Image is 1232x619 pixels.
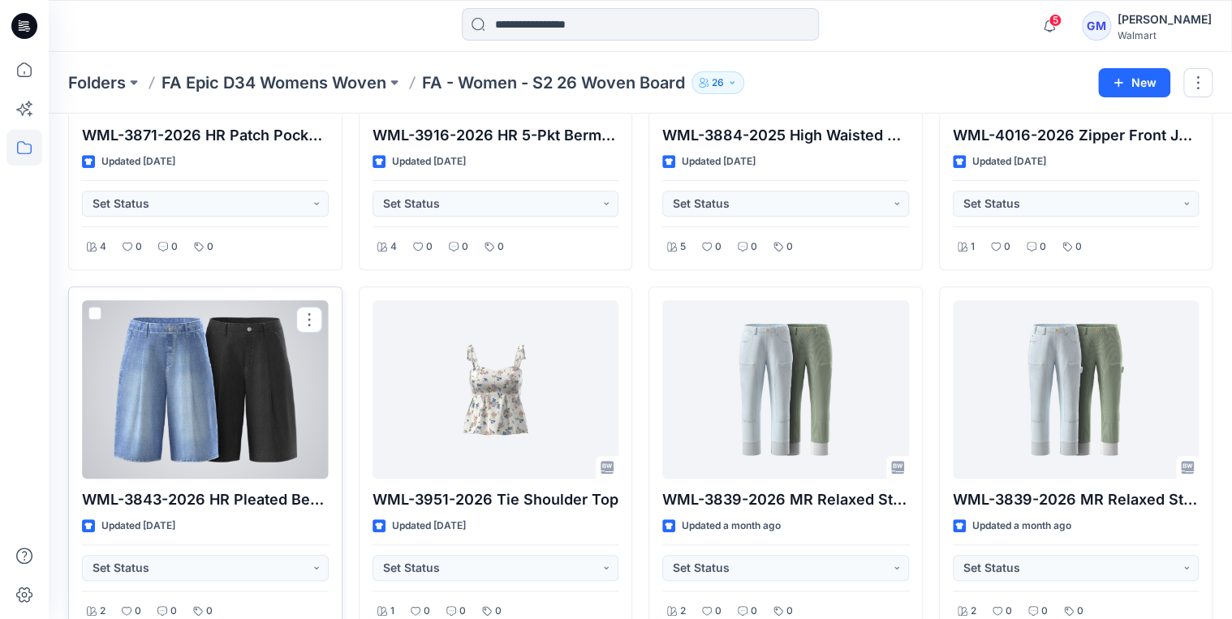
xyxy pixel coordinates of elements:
[953,124,1200,147] p: WML-4016-2026 Zipper Front Jacket
[715,239,722,256] p: 0
[691,71,744,94] button: 26
[1098,68,1170,97] button: New
[162,71,386,94] a: FA Epic D34 Womens Woven
[498,239,504,256] p: 0
[422,71,685,94] p: FA - Women - S2 26 Woven Board
[82,124,329,147] p: WML-3871-2026 HR Patch Pocket Wide Leg Pant
[1040,239,1046,256] p: 0
[101,153,175,170] p: Updated [DATE]
[373,488,619,511] p: WML-3951-2026 Tie Shoulder Top
[1118,10,1212,29] div: [PERSON_NAME]
[373,300,619,479] a: WML-3951-2026 Tie Shoulder Top
[171,239,178,256] p: 0
[972,518,1071,535] p: Updated a month ago
[462,239,468,256] p: 0
[682,153,756,170] p: Updated [DATE]
[662,488,909,511] p: WML-3839-2026 MR Relaxed Straight Carpenter_Cost Opt
[680,239,686,256] p: 5
[392,153,466,170] p: Updated [DATE]
[662,124,909,147] p: WML-3884-2025 High Waisted Pintuck Culottes
[1049,14,1062,27] span: 5
[136,239,142,256] p: 0
[207,239,213,256] p: 0
[82,300,329,479] a: WML-3843-2026 HR Pleated Bermuda Short
[1075,239,1082,256] p: 0
[953,488,1200,511] p: WML-3839-2026 MR Relaxed Straight [PERSON_NAME]
[101,518,175,535] p: Updated [DATE]
[712,74,724,92] p: 26
[786,239,793,256] p: 0
[426,239,433,256] p: 0
[390,239,397,256] p: 4
[82,488,329,511] p: WML-3843-2026 HR Pleated Bermuda Short
[392,518,466,535] p: Updated [DATE]
[1082,11,1111,41] div: GM
[682,518,781,535] p: Updated a month ago
[100,239,106,256] p: 4
[953,300,1200,479] a: WML-3839-2026 MR Relaxed Straight Carpenter
[1004,239,1010,256] p: 0
[373,124,619,147] p: WML-3916-2026 HR 5-Pkt Bermuda Short w Crease
[971,239,975,256] p: 1
[68,71,126,94] a: Folders
[751,239,757,256] p: 0
[662,300,909,479] a: WML-3839-2026 MR Relaxed Straight Carpenter_Cost Opt
[1118,29,1212,41] div: Walmart
[972,153,1046,170] p: Updated [DATE]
